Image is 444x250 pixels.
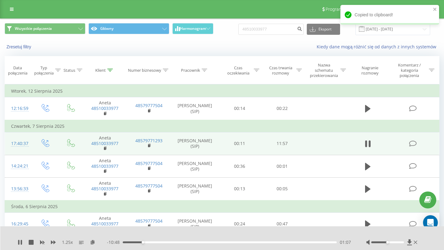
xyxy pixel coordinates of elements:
div: Czas oczekiwania [224,65,253,76]
a: 48579777504 [135,103,162,108]
td: 00:05 [261,178,303,200]
span: Program poleceń [326,7,358,12]
div: 16:29:45 [11,218,26,230]
a: 48579771293 [135,138,162,143]
div: Czas trwania rozmowy [266,65,295,76]
button: close [433,7,437,13]
td: 00:11 [219,132,261,155]
a: 48579777504 [135,160,162,166]
td: 00:14 [219,97,261,120]
div: Accessibility label [142,241,144,244]
div: Pracownik [181,68,200,73]
div: Typ połączenia [34,65,54,76]
td: Środa, 6 Sierpnia 2025 [5,200,439,213]
div: Komentarz / kategoria połączenia [391,62,427,78]
div: Nazwa schematu przekierowania [309,62,339,78]
a: 48510033977 [91,163,118,169]
td: Aneta [83,178,127,200]
td: [PERSON_NAME] (SIP) [171,178,219,200]
a: Kiedy dane mogą różnić się od danych z innych systemów [317,44,439,50]
span: - 10:48 [107,239,123,245]
button: Wszystkie połączenia [5,23,85,34]
div: Status [64,68,75,73]
td: [PERSON_NAME] (SIP) [171,212,219,235]
td: Czwartek, 7 Sierpnia 2025 [5,120,439,132]
div: Klient [95,68,106,73]
td: [PERSON_NAME] (SIP) [171,155,219,178]
div: Accessibility label [386,241,389,244]
a: 48579777504 [135,218,162,224]
td: 00:36 [219,155,261,178]
td: Aneta [83,155,127,178]
td: Aneta [83,212,127,235]
div: Copied to clipboard! [340,5,439,25]
button: Zresetuj filtry [5,44,34,50]
button: Harmonogram [172,23,213,34]
td: Aneta [83,97,127,120]
a: 48510033977 [91,140,118,146]
div: Data połączenia [5,65,30,76]
td: 00:24 [219,212,261,235]
td: [PERSON_NAME] (SIP) [171,132,219,155]
td: 11:57 [261,132,303,155]
td: [PERSON_NAME] (SIP) [171,97,219,120]
div: 12:16:59 [11,103,26,115]
td: 00:13 [219,178,261,200]
div: 13:56:33 [11,183,26,195]
span: 01:07 [340,239,351,245]
a: 48579777504 [135,183,162,189]
td: 00:22 [261,97,303,120]
button: Główny [88,23,169,34]
td: 00:01 [261,155,303,178]
a: 48510033977 [91,105,118,111]
a: 48510033977 [91,186,118,192]
span: Wszystkie połączenia [15,26,52,31]
button: Eksport [307,24,340,35]
div: 14:24:21 [11,160,26,172]
input: Wyszukiwanie według numeru [238,24,304,35]
a: 48510033977 [91,221,118,227]
span: Harmonogram [180,26,206,31]
td: Aneta [83,132,127,155]
span: 1.25 x [62,239,73,245]
td: Wtorek, 12 Sierpnia 2025 [5,85,439,97]
div: Nagranie rozmowy [353,65,387,76]
div: Numer biznesowy [128,68,161,73]
div: Open Intercom Messenger [423,215,438,230]
td: 00:47 [261,212,303,235]
div: 17:40:37 [11,138,26,150]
